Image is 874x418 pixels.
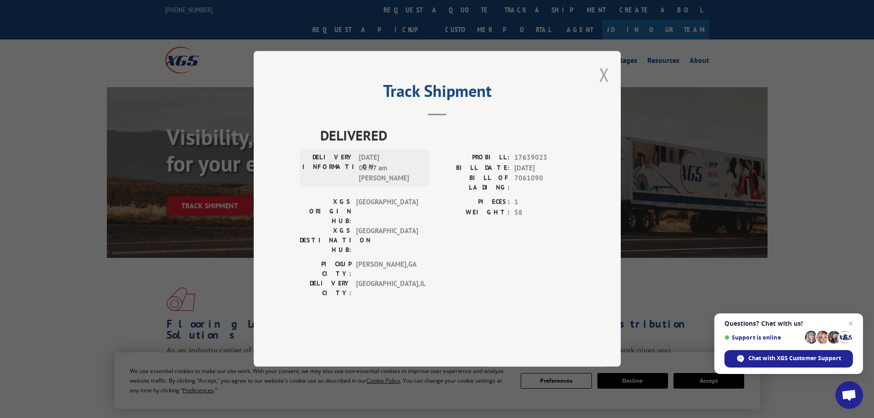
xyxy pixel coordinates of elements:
[356,226,418,255] span: [GEOGRAPHIC_DATA]
[300,197,351,226] label: XGS ORIGIN HUB:
[514,163,575,173] span: [DATE]
[724,334,802,341] span: Support is online
[300,84,575,102] h2: Track Shipment
[845,318,856,329] span: Close chat
[359,153,421,184] span: [DATE] 08:47 am [PERSON_NAME]
[514,197,575,208] span: 1
[724,350,853,368] div: Chat with XGS Customer Support
[514,173,575,193] span: 7061090
[437,153,510,163] label: PROBILL:
[514,207,575,218] span: 58
[356,260,418,279] span: [PERSON_NAME] , GA
[437,197,510,208] label: PIECES:
[748,354,841,362] span: Chat with XGS Customer Support
[300,226,351,255] label: XGS DESTINATION HUB:
[356,279,418,298] span: [GEOGRAPHIC_DATA] , IL
[835,381,863,409] div: Open chat
[437,173,510,193] label: BILL OF LADING:
[320,125,575,146] span: DELIVERED
[356,197,418,226] span: [GEOGRAPHIC_DATA]
[302,153,354,184] label: DELIVERY INFORMATION:
[724,320,853,327] span: Questions? Chat with us!
[514,153,575,163] span: 17639023
[300,260,351,279] label: PICKUP CITY:
[437,163,510,173] label: BILL DATE:
[437,207,510,218] label: WEIGHT:
[599,62,609,87] button: Close modal
[300,279,351,298] label: DELIVERY CITY:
